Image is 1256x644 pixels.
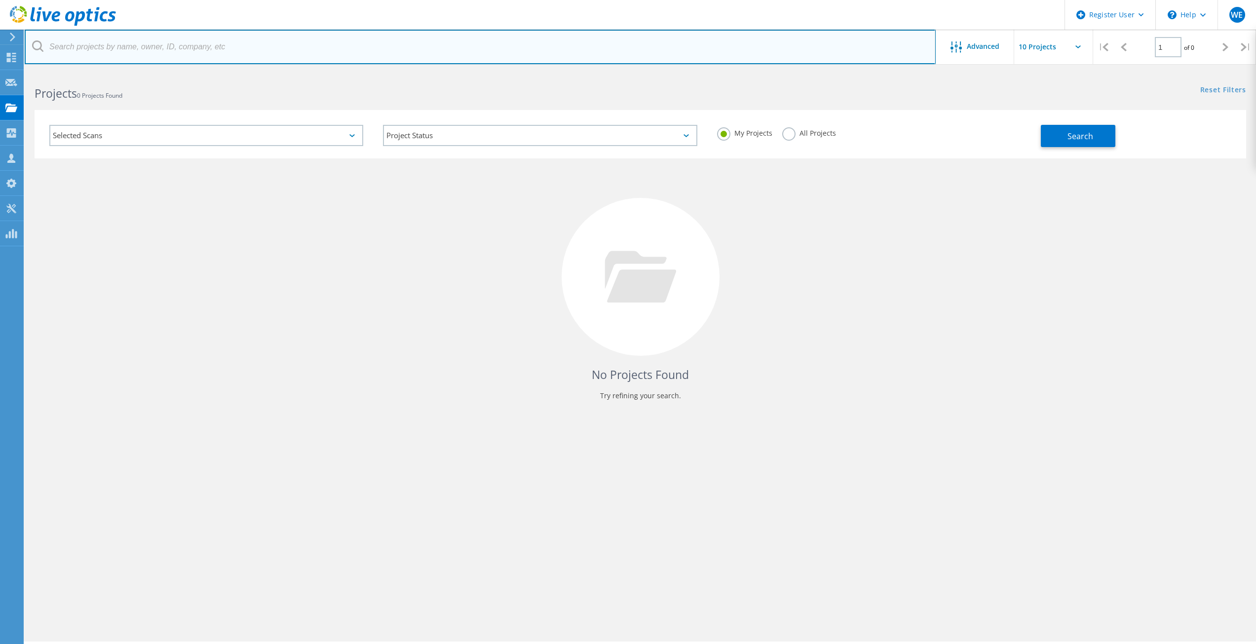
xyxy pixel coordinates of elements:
[1184,43,1194,52] span: of 0
[10,21,116,28] a: Live Optics Dashboard
[782,127,836,137] label: All Projects
[1231,11,1243,19] span: WE
[49,125,363,146] div: Selected Scans
[1236,30,1256,65] div: |
[77,91,122,100] span: 0 Projects Found
[1168,10,1177,19] svg: \n
[1041,125,1115,147] button: Search
[1200,86,1246,95] a: Reset Filters
[35,85,77,101] b: Projects
[383,125,697,146] div: Project Status
[1093,30,1113,65] div: |
[25,30,936,64] input: Search projects by name, owner, ID, company, etc
[1067,131,1093,142] span: Search
[967,43,999,50] span: Advanced
[44,367,1236,383] h4: No Projects Found
[717,127,772,137] label: My Projects
[44,388,1236,404] p: Try refining your search.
